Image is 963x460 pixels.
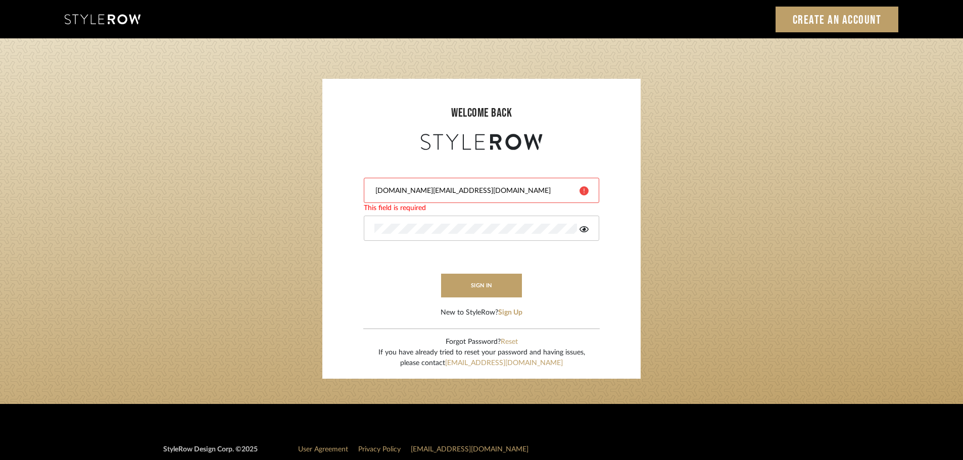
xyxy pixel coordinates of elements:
div: If you have already tried to reset your password and having issues, please contact [378,347,585,369]
a: Privacy Policy [358,446,401,453]
div: Forgot Password? [378,337,585,347]
div: welcome back [332,104,631,122]
a: [EMAIL_ADDRESS][DOMAIN_NAME] [445,360,563,367]
div: This field is required [364,203,599,214]
button: Reset [501,337,518,347]
div: New to StyleRow? [441,308,522,318]
a: [EMAIL_ADDRESS][DOMAIN_NAME] [411,446,528,453]
a: User Agreement [298,446,348,453]
button: sign in [441,274,522,297]
input: Email Address [374,186,572,196]
button: Sign Up [498,308,522,318]
a: Create an Account [776,7,899,32]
